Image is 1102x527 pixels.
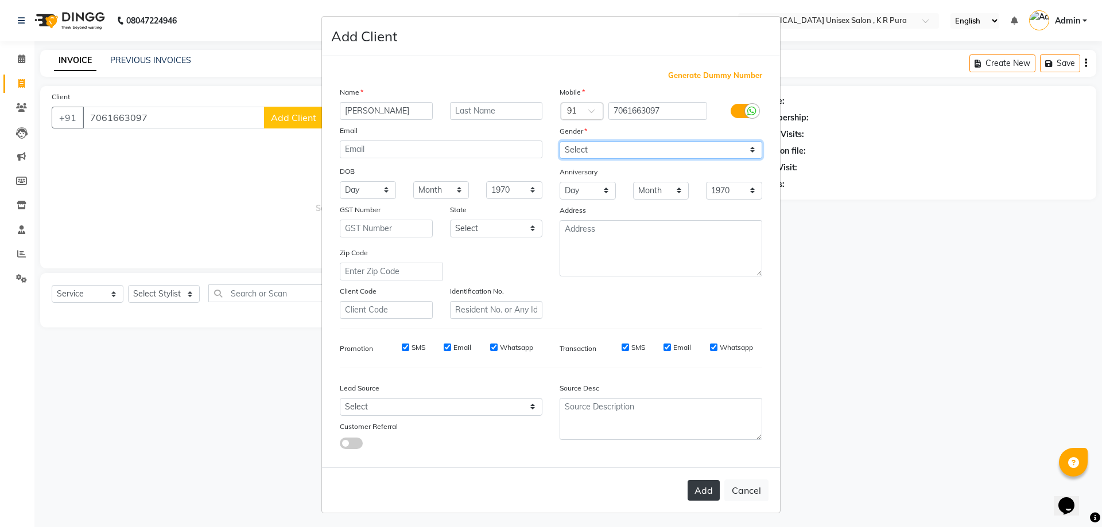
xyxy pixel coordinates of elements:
[560,383,599,393] label: Source Desc
[673,342,691,353] label: Email
[331,26,397,46] h4: Add Client
[560,87,585,97] label: Mobile
[340,301,433,319] input: Client Code
[412,342,425,353] label: SMS
[560,126,587,136] label: Gender
[340,205,381,215] label: GST Number
[1054,481,1091,516] iframe: chat widget
[340,166,355,177] label: DOB
[340,102,433,120] input: First Name
[688,480,720,501] button: Add
[668,70,762,81] span: Generate Dummy Number
[340,263,443,280] input: Enter Zip Code
[500,342,533,353] label: Whatsapp
[450,286,504,296] label: Identification No.
[340,383,379,393] label: Lead Source
[340,126,358,136] label: Email
[450,102,543,120] input: Last Name
[340,343,373,354] label: Promotion
[453,342,471,353] label: Email
[340,140,542,158] input: Email
[560,343,596,354] label: Transaction
[450,301,543,319] input: Resident No. or Any Id
[560,205,586,216] label: Address
[724,479,769,501] button: Cancel
[560,167,597,177] label: Anniversary
[450,205,467,215] label: State
[340,87,363,97] label: Name
[631,342,645,353] label: SMS
[340,248,368,258] label: Zip Code
[340,286,377,296] label: Client Code
[720,342,753,353] label: Whatsapp
[340,220,433,237] input: GST Number
[608,102,708,120] input: Mobile
[340,421,398,432] label: Customer Referral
